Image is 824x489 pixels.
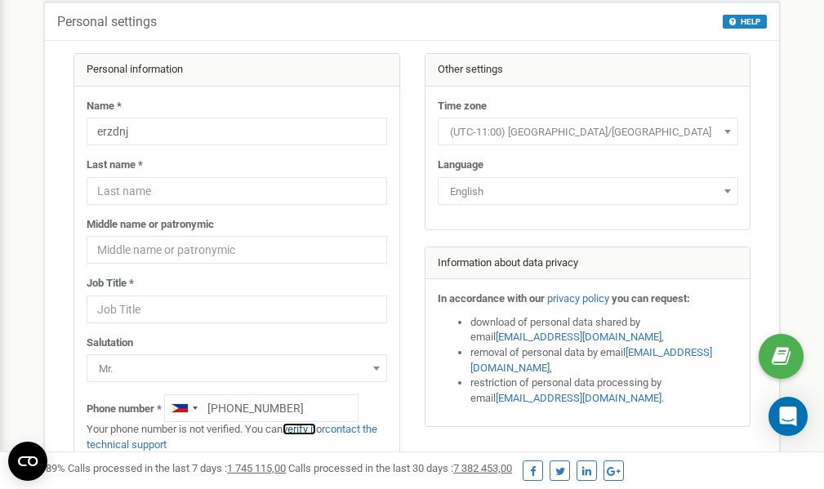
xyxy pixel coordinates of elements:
[87,402,162,417] label: Phone number *
[438,118,738,145] span: (UTC-11:00) Pacific/Midway
[227,462,286,474] u: 1 745 115,00
[87,354,387,382] span: Mr.
[438,292,545,305] strong: In accordance with our
[443,180,733,203] span: English
[438,158,483,173] label: Language
[470,345,738,376] li: removal of personal data by email ,
[87,99,122,114] label: Name *
[425,54,751,87] div: Other settings
[87,158,143,173] label: Last name *
[57,15,157,29] h5: Personal settings
[87,177,387,205] input: Last name
[87,276,134,291] label: Job Title *
[87,236,387,264] input: Middle name or patronymic
[438,99,487,114] label: Time zone
[165,395,203,421] div: Telephone country code
[87,217,214,233] label: Middle name or patronymic
[453,462,512,474] u: 7 382 453,00
[425,247,751,280] div: Information about data privacy
[768,397,808,436] div: Open Intercom Messenger
[283,423,316,435] a: verify it
[470,346,712,374] a: [EMAIL_ADDRESS][DOMAIN_NAME]
[496,392,661,404] a: [EMAIL_ADDRESS][DOMAIN_NAME]
[470,376,738,406] li: restriction of personal data processing by email .
[547,292,609,305] a: privacy policy
[74,54,399,87] div: Personal information
[8,442,47,481] button: Open CMP widget
[470,315,738,345] li: download of personal data shared by email ,
[612,292,690,305] strong: you can request:
[288,462,512,474] span: Calls processed in the last 30 days :
[87,422,387,452] p: Your phone number is not verified. You can or
[68,462,286,474] span: Calls processed in the last 7 days :
[496,331,661,343] a: [EMAIL_ADDRESS][DOMAIN_NAME]
[87,336,133,351] label: Salutation
[87,118,387,145] input: Name
[164,394,359,422] input: +1-800-555-55-55
[443,121,733,144] span: (UTC-11:00) Pacific/Midway
[723,15,767,29] button: HELP
[92,358,381,380] span: Mr.
[87,296,387,323] input: Job Title
[87,423,377,451] a: contact the technical support
[438,177,738,205] span: English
